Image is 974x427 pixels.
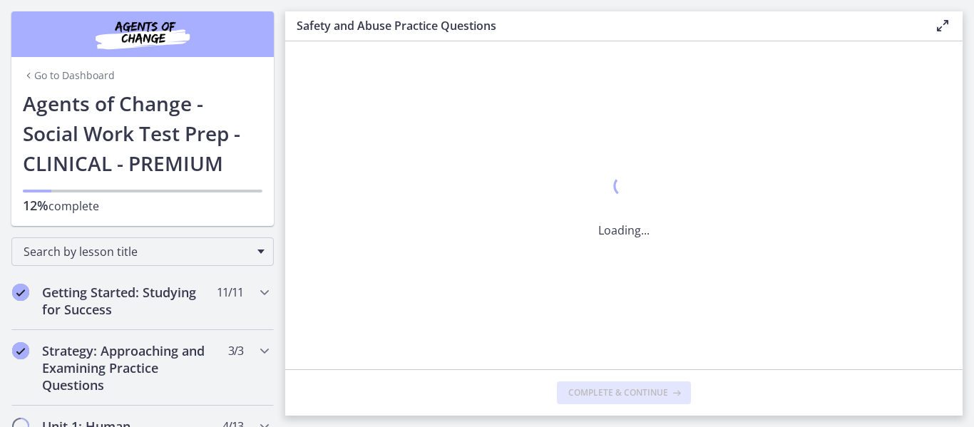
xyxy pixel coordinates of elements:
[12,284,29,301] i: Completed
[12,342,29,359] i: Completed
[23,68,115,83] a: Go to Dashboard
[11,237,274,266] div: Search by lesson title
[42,284,216,318] h2: Getting Started: Studying for Success
[598,172,650,205] div: 1
[217,284,243,301] span: 11 / 11
[23,88,262,178] h1: Agents of Change - Social Work Test Prep - CLINICAL - PREMIUM
[568,387,668,398] span: Complete & continue
[57,17,228,51] img: Agents of Change
[23,197,262,215] p: complete
[23,197,48,214] span: 12%
[598,222,650,239] p: Loading...
[557,381,691,404] button: Complete & continue
[24,244,250,259] span: Search by lesson title
[42,342,216,393] h2: Strategy: Approaching and Examining Practice Questions
[297,17,911,34] h3: Safety and Abuse Practice Questions
[228,342,243,359] span: 3 / 3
